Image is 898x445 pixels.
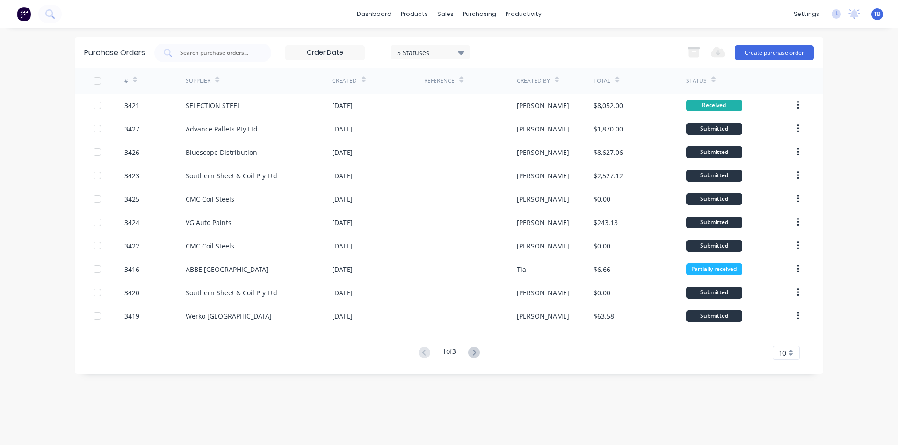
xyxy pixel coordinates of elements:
div: Submitted [686,217,742,228]
div: CMC Coil Steels [186,241,234,251]
div: [DATE] [332,241,353,251]
input: Order Date [286,46,364,60]
img: Factory [17,7,31,21]
div: $0.00 [594,241,610,251]
div: [PERSON_NAME] [517,147,569,157]
span: TB [874,10,881,18]
div: [PERSON_NAME] [517,288,569,298]
div: Total [594,77,610,85]
div: [PERSON_NAME] [517,241,569,251]
div: 3424 [124,218,139,227]
div: $6.66 [594,264,610,274]
div: Submitted [686,123,742,135]
div: [DATE] [332,194,353,204]
div: Tia [517,264,526,274]
div: $2,527.12 [594,171,623,181]
div: Submitted [686,310,742,322]
div: [DATE] [332,288,353,298]
div: 5 Statuses [397,47,464,57]
div: settings [789,7,824,21]
div: 3416 [124,264,139,274]
div: Southern Sheet & Coil Pty Ltd [186,288,277,298]
div: Submitted [686,193,742,205]
div: $8,052.00 [594,101,623,110]
div: [PERSON_NAME] [517,218,569,227]
div: [DATE] [332,124,353,134]
div: CMC Coil Steels [186,194,234,204]
div: $8,627.06 [594,147,623,157]
div: [DATE] [332,171,353,181]
div: Submitted [686,240,742,252]
div: Reference [424,77,455,85]
div: 3419 [124,311,139,321]
div: $243.13 [594,218,618,227]
div: $0.00 [594,194,610,204]
div: purchasing [458,7,501,21]
div: Submitted [686,146,742,158]
div: 3426 [124,147,139,157]
div: [PERSON_NAME] [517,124,569,134]
div: 3422 [124,241,139,251]
div: ABBE [GEOGRAPHIC_DATA] [186,264,268,274]
div: Partially received [686,263,742,275]
div: 3427 [124,124,139,134]
input: Search purchase orders... [179,48,257,58]
div: [DATE] [332,101,353,110]
div: [DATE] [332,264,353,274]
div: $1,870.00 [594,124,623,134]
div: Bluescope Distribution [186,147,257,157]
a: dashboard [352,7,396,21]
div: Status [686,77,707,85]
div: $0.00 [594,288,610,298]
div: Submitted [686,287,742,299]
div: Purchase Orders [84,47,145,58]
div: Submitted [686,170,742,182]
div: Werko [GEOGRAPHIC_DATA] [186,311,272,321]
div: 3420 [124,288,139,298]
div: SELECTION STEEL [186,101,240,110]
div: 3425 [124,194,139,204]
div: [PERSON_NAME] [517,171,569,181]
div: productivity [501,7,546,21]
span: 10 [779,348,786,358]
div: $63.58 [594,311,614,321]
div: # [124,77,128,85]
div: sales [433,7,458,21]
div: [PERSON_NAME] [517,194,569,204]
div: Received [686,100,742,111]
div: [DATE] [332,218,353,227]
button: Create purchase order [735,45,814,60]
div: Created [332,77,357,85]
div: 3423 [124,171,139,181]
div: [PERSON_NAME] [517,101,569,110]
div: [DATE] [332,147,353,157]
div: [PERSON_NAME] [517,311,569,321]
div: Advance Pallets Pty Ltd [186,124,258,134]
div: VG Auto Paints [186,218,232,227]
div: 1 of 3 [442,346,456,360]
div: Supplier [186,77,210,85]
div: Created By [517,77,550,85]
div: Southern Sheet & Coil Pty Ltd [186,171,277,181]
div: [DATE] [332,311,353,321]
div: products [396,7,433,21]
div: 3421 [124,101,139,110]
